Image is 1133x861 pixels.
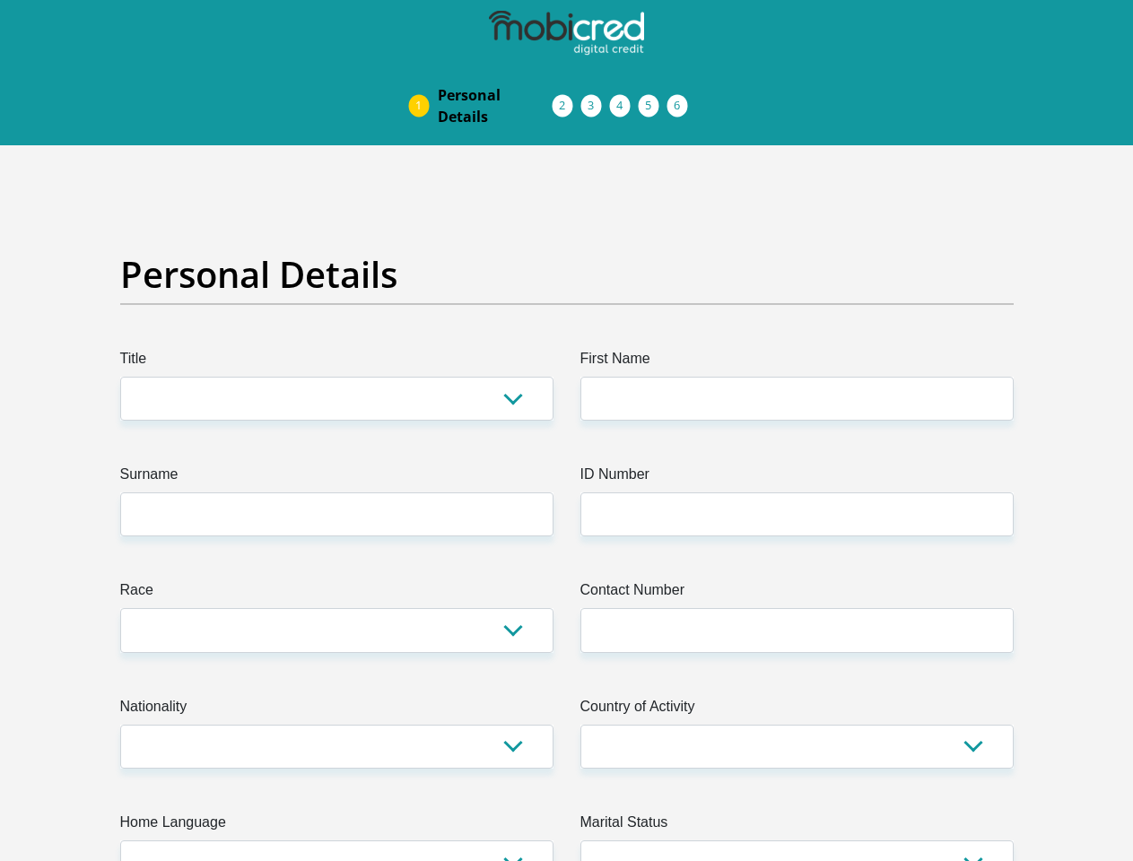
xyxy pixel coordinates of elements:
[580,348,1014,377] label: First Name
[120,253,1014,296] h2: Personal Details
[580,464,1014,492] label: ID Number
[489,11,643,56] img: mobicred logo
[120,464,553,492] label: Surname
[580,579,1014,608] label: Contact Number
[580,608,1014,652] input: Contact Number
[120,348,553,377] label: Title
[120,579,553,608] label: Race
[423,77,567,135] a: PersonalDetails
[580,696,1014,725] label: Country of Activity
[438,84,553,127] span: Personal Details
[120,696,553,725] label: Nationality
[120,812,553,840] label: Home Language
[580,492,1014,536] input: ID Number
[580,812,1014,840] label: Marital Status
[120,492,553,536] input: Surname
[580,377,1014,421] input: First Name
